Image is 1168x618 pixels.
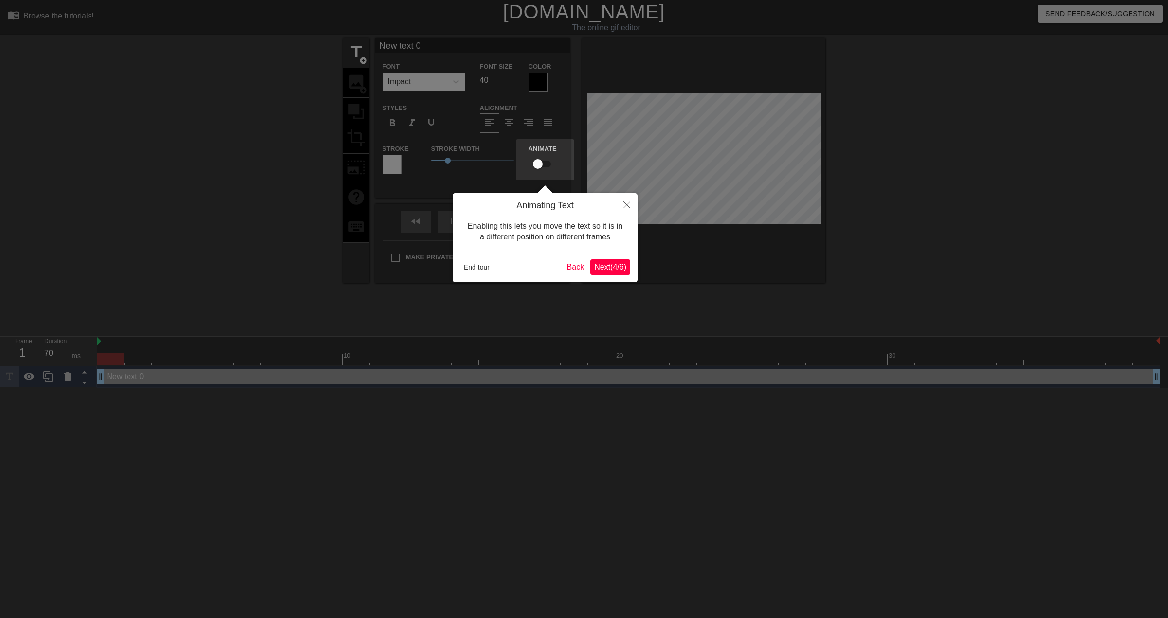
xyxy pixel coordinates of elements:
div: Enabling this lets you move the text so it is in a different position on different frames [460,211,630,253]
button: Close [616,193,638,216]
span: Next ( 4 / 6 ) [594,263,626,271]
button: Next [590,259,630,275]
h4: Animating Text [460,200,630,211]
button: Back [563,259,588,275]
button: End tour [460,260,493,274]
